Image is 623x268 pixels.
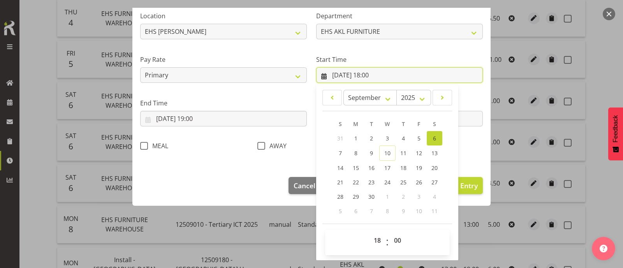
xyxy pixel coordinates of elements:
[396,161,411,175] a: 18
[608,107,623,160] button: Feedback - Show survey
[411,131,427,145] a: 5
[427,145,442,161] a: 13
[316,67,483,83] input: Click to select...
[386,233,389,252] span: :
[339,207,342,215] span: 5
[333,189,348,204] a: 28
[364,189,379,204] a: 30
[364,145,379,161] a: 9
[316,55,483,64] label: Start Time
[333,145,348,161] a: 7
[353,120,358,128] span: M
[337,193,343,200] span: 28
[316,11,483,21] label: Department
[140,11,307,21] label: Location
[368,164,375,172] span: 16
[416,179,422,186] span: 26
[148,142,168,150] span: MEAL
[354,135,357,142] span: 1
[427,131,442,145] a: 6
[411,161,427,175] a: 19
[379,161,396,175] a: 17
[396,145,411,161] a: 11
[386,207,389,215] span: 8
[364,161,379,175] a: 16
[400,164,407,172] span: 18
[368,193,375,200] span: 30
[431,179,438,186] span: 27
[339,149,342,157] span: 7
[265,142,287,150] span: AWAY
[353,164,359,172] span: 15
[364,175,379,189] a: 23
[333,161,348,175] a: 14
[354,207,357,215] span: 6
[337,179,343,186] span: 21
[416,149,422,157] span: 12
[354,149,357,157] span: 8
[434,181,478,190] span: Update Entry
[370,149,373,157] span: 9
[140,111,307,126] input: Click to select...
[370,120,373,128] span: T
[431,207,438,215] span: 11
[289,177,320,194] button: Cancel
[370,135,373,142] span: 2
[416,207,422,215] span: 10
[379,145,396,161] a: 10
[386,193,389,200] span: 1
[402,207,405,215] span: 9
[348,145,364,161] a: 8
[433,193,436,200] span: 4
[396,131,411,145] a: 4
[379,175,396,189] a: 24
[612,115,619,142] span: Feedback
[433,120,436,128] span: S
[348,175,364,189] a: 22
[353,193,359,200] span: 29
[427,161,442,175] a: 20
[348,189,364,204] a: 29
[348,161,364,175] a: 15
[140,98,307,108] label: End Time
[431,164,438,172] span: 20
[368,179,375,186] span: 23
[411,145,427,161] a: 12
[402,193,405,200] span: 2
[400,179,407,186] span: 25
[353,179,359,186] span: 22
[417,135,421,142] span: 5
[337,164,343,172] span: 14
[370,207,373,215] span: 7
[402,135,405,142] span: 4
[396,175,411,189] a: 25
[386,135,389,142] span: 3
[417,120,420,128] span: F
[339,120,342,128] span: S
[427,175,442,189] a: 27
[416,164,422,172] span: 19
[364,131,379,145] a: 2
[384,149,391,157] span: 10
[385,120,390,128] span: W
[600,245,607,252] img: help-xxl-2.png
[400,149,407,157] span: 11
[333,175,348,189] a: 21
[417,193,421,200] span: 3
[411,175,427,189] a: 26
[140,55,307,64] label: Pay Rate
[348,131,364,145] a: 1
[337,135,343,142] span: 31
[384,164,391,172] span: 17
[402,120,405,128] span: T
[294,180,315,191] span: Cancel
[379,131,396,145] a: 3
[431,149,438,157] span: 13
[433,135,436,142] span: 6
[384,179,391,186] span: 24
